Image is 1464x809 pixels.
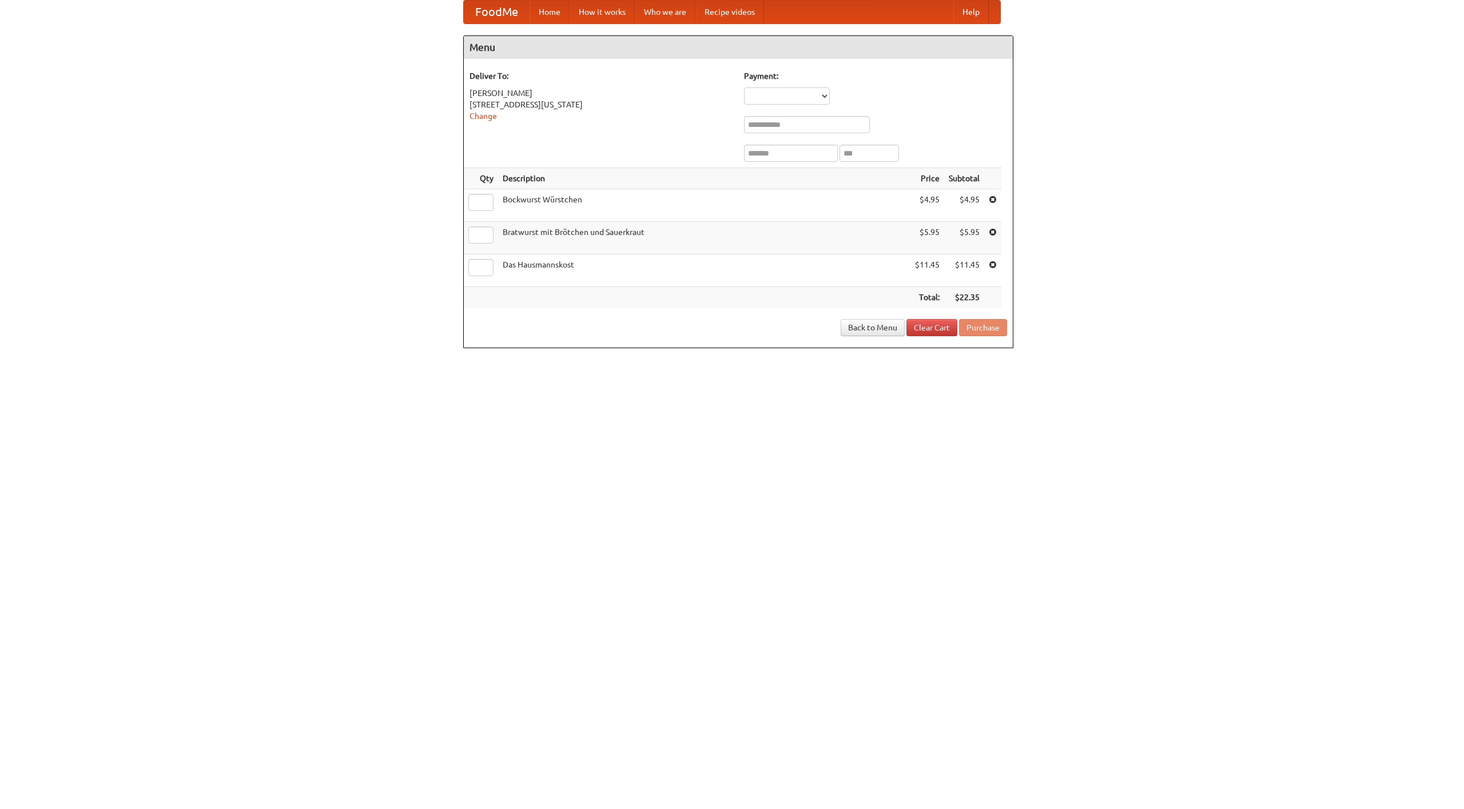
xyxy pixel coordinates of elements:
[944,189,984,222] td: $4.95
[464,168,498,189] th: Qty
[635,1,695,23] a: Who we are
[910,168,944,189] th: Price
[470,99,733,110] div: [STREET_ADDRESS][US_STATE]
[470,111,497,121] a: Change
[944,254,984,287] td: $11.45
[498,222,910,254] td: Bratwurst mit Brötchen und Sauerkraut
[695,1,764,23] a: Recipe videos
[953,1,989,23] a: Help
[944,222,984,254] td: $5.95
[470,70,733,82] h5: Deliver To:
[910,222,944,254] td: $5.95
[906,319,957,336] a: Clear Cart
[498,254,910,287] td: Das Hausmannskost
[570,1,635,23] a: How it works
[498,168,910,189] th: Description
[910,287,944,308] th: Total:
[841,319,905,336] a: Back to Menu
[944,168,984,189] th: Subtotal
[944,287,984,308] th: $22.35
[910,254,944,287] td: $11.45
[959,319,1007,336] button: Purchase
[498,189,910,222] td: Bockwurst Würstchen
[464,1,530,23] a: FoodMe
[470,87,733,99] div: [PERSON_NAME]
[910,189,944,222] td: $4.95
[464,36,1013,59] h4: Menu
[530,1,570,23] a: Home
[744,70,1007,82] h5: Payment:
